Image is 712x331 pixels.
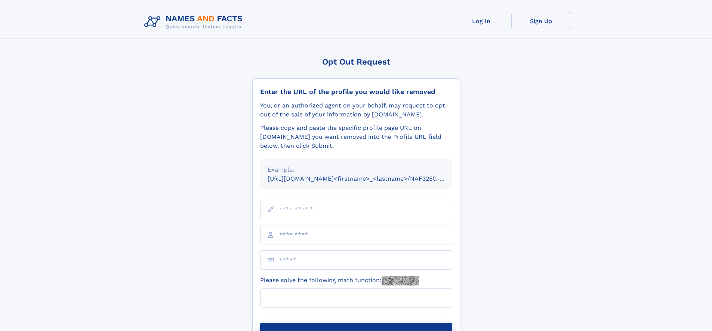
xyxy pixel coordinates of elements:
[260,88,452,96] div: Enter the URL of the profile you would like removed
[268,175,466,182] small: [URL][DOMAIN_NAME]<firstname>_<lastname>/NAF325G-xxxxxxxx
[252,57,460,66] div: Opt Out Request
[260,101,452,119] div: You, or an authorized agent on your behalf, may request to opt-out of the sale of your informatio...
[260,276,419,285] label: Please solve the following math function:
[141,12,249,32] img: Logo Names and Facts
[511,12,571,30] a: Sign Up
[260,124,452,150] div: Please copy and paste the specific profile page URL on [DOMAIN_NAME] you want removed into the Pr...
[268,165,445,174] div: Example:
[451,12,511,30] a: Log In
